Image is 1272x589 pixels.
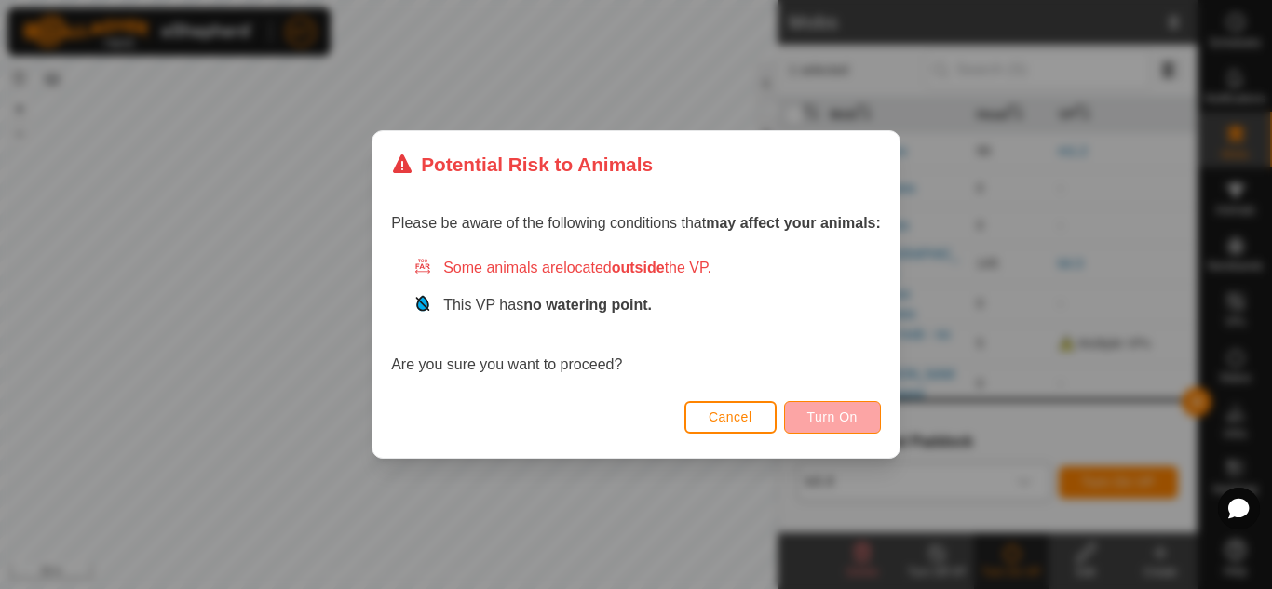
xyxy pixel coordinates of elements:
strong: no watering point. [523,297,652,313]
span: Please be aware of the following conditions that [391,215,881,231]
strong: outside [612,260,665,275]
div: Are you sure you want to proceed? [391,257,881,376]
span: Turn On [807,409,858,424]
span: Cancel [709,409,752,424]
span: located the VP. [563,260,711,275]
button: Cancel [684,401,777,434]
strong: may affect your animals: [706,215,881,231]
button: Turn On [784,401,881,434]
span: This VP has [443,297,652,313]
div: Potential Risk to Animals [391,150,653,179]
div: Some animals are [413,257,881,279]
